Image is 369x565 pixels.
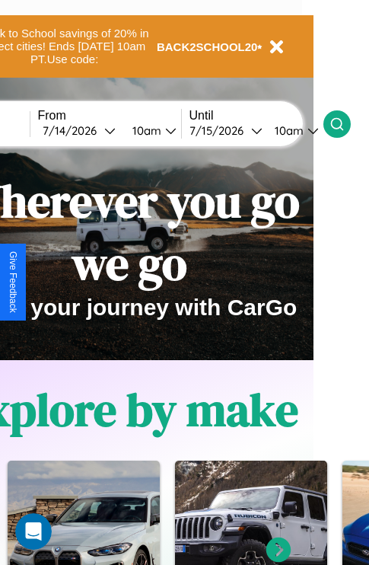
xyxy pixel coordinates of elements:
iframe: Intercom live chat [15,513,52,550]
button: 7/14/2026 [38,123,120,139]
label: Until [189,109,323,123]
label: From [38,109,181,123]
div: 10am [267,123,307,138]
div: 10am [125,123,165,138]
b: BACK2SCHOOL20 [157,40,258,53]
div: 7 / 14 / 2026 [43,123,104,138]
div: Give Feedback [8,251,18,313]
div: 7 / 15 / 2026 [189,123,251,138]
button: 10am [120,123,181,139]
button: 10am [262,123,323,139]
